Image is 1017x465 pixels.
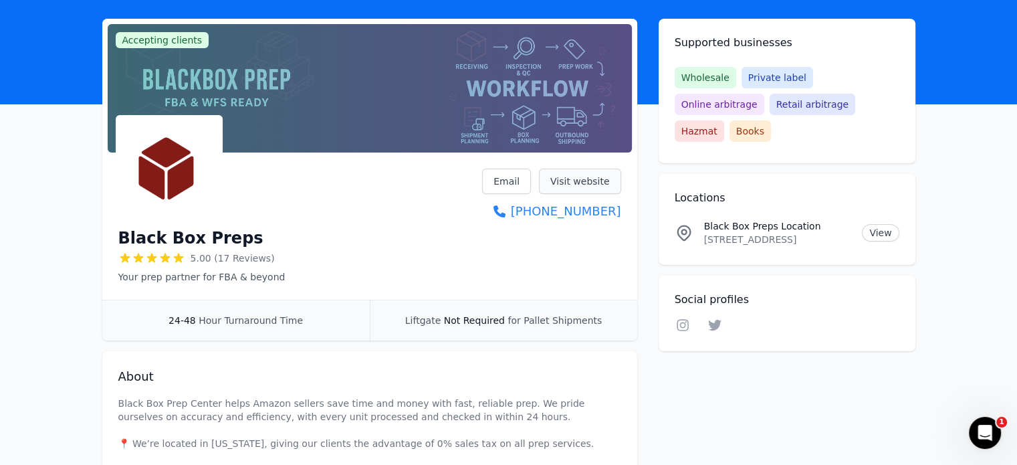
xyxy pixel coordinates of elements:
a: [PHONE_NUMBER] [482,202,620,221]
a: Visit website [539,169,621,194]
p: [STREET_ADDRESS] [704,233,852,246]
span: Not Required [444,315,505,326]
span: Hour Turnaround Time [199,315,303,326]
span: Liftgate [405,315,441,326]
span: Online arbitrage [675,94,764,115]
a: Email [482,169,531,194]
span: for Pallet Shipments [507,315,602,326]
h2: Locations [675,190,899,206]
span: 5.00 (17 Reviews) [191,252,275,265]
span: Private label [742,67,813,88]
h1: Black Box Preps [118,227,263,249]
span: 1 [996,417,1007,428]
span: Retail arbitrage [770,94,855,115]
h2: About [118,367,621,386]
a: View [862,224,899,242]
p: Your prep partner for FBA & beyond [118,270,286,284]
span: Wholesale [675,67,736,88]
h2: Social profiles [675,292,899,308]
iframe: Intercom live chat [969,417,1001,449]
p: Black Box Preps Location [704,219,852,233]
img: Black Box Preps [118,118,220,219]
span: Accepting clients [116,32,209,48]
h2: Supported businesses [675,35,899,51]
span: 24-48 [168,315,196,326]
span: Books [729,120,771,142]
span: Hazmat [675,120,724,142]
